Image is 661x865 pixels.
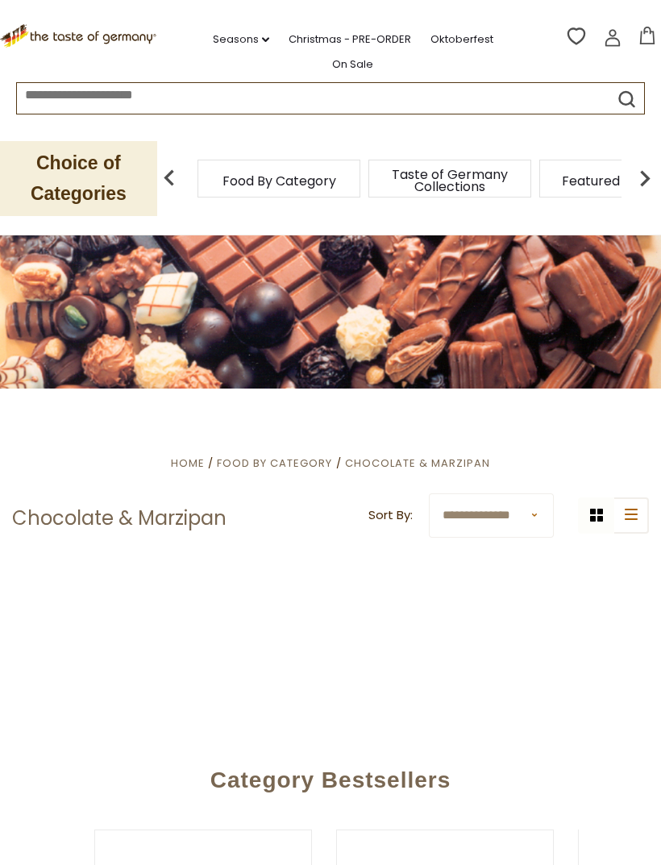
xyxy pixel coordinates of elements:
a: Food By Category [217,455,332,471]
a: Christmas - PRE-ORDER [289,31,411,48]
label: Sort By: [368,505,413,526]
a: On Sale [332,56,373,73]
div: Category Bestsellers [20,743,642,809]
a: Seasons [213,31,269,48]
img: next arrow [629,162,661,194]
a: Taste of Germany Collections [385,168,514,193]
img: previous arrow [153,162,185,194]
a: Food By Category [222,175,336,187]
a: Home [171,455,205,471]
h1: Chocolate & Marzipan [12,506,227,530]
a: Oktoberfest [430,31,493,48]
a: Chocolate & Marzipan [345,455,490,471]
